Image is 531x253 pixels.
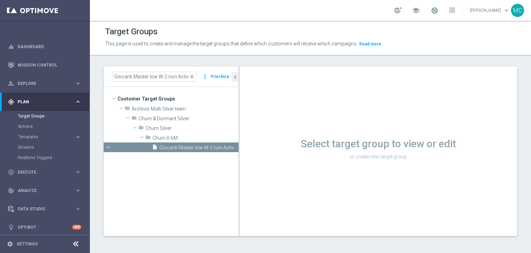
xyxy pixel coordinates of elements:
[18,111,89,121] div: Target Groups
[75,169,81,175] i: keyboard_arrow_right
[8,218,81,236] div: Optibot
[8,44,14,50] i: equalizer
[240,154,517,160] p: or create new target group
[189,74,195,79] span: close
[75,98,81,105] i: keyboard_arrow_right
[209,72,230,81] button: Prioritize
[18,145,72,150] a: Streams
[8,44,82,50] button: equalizer Dashboard
[412,7,420,14] span: school
[18,170,75,174] span: Execute
[18,135,75,139] div: Templates
[8,169,82,175] button: play_circle_outline Execute keyboard_arrow_right
[152,135,239,141] span: Churn 0-6M
[8,81,82,86] button: person_search Explore keyboard_arrow_right
[8,206,75,212] div: Data Studio
[17,242,38,246] a: Settings
[18,218,72,236] a: Optibot
[18,155,72,160] a: Realtime Triggers
[8,80,75,87] div: Explore
[8,99,14,105] i: gps_fixed
[18,113,72,119] a: Target Groups
[7,241,13,247] i: settings
[8,169,14,175] i: play_circle_outline
[511,4,524,17] div: MC
[8,206,82,212] button: Data Studio keyboard_arrow_right
[232,72,239,82] button: chevron_left
[358,40,382,48] button: Read more
[8,37,81,56] div: Dashboard
[18,56,81,74] a: Mission Control
[145,134,151,142] i: folder
[8,169,75,175] div: Execute
[18,132,89,142] div: Templates
[8,225,82,230] button: lightbulb Optibot +10
[159,145,239,151] span: Giocanti Master low W-2 non Active lw 1st Casino lm ggr nb lm &gt; 0
[132,106,239,112] span: Archivio Multi Silver team
[503,7,510,14] span: keyboard_arrow_down
[8,188,82,193] button: track_changes Analyze keyboard_arrow_right
[75,134,81,140] i: keyboard_arrow_right
[8,62,82,68] button: Mission Control
[138,125,144,133] i: folder
[131,115,137,123] i: folder
[18,207,75,211] span: Data Studio
[8,187,75,194] div: Analyze
[232,74,239,80] i: chevron_left
[240,138,517,150] h1: Select target group to view or edit
[18,134,82,140] button: Templates keyboard_arrow_right
[469,5,511,16] a: [PERSON_NAME]keyboard_arrow_down
[8,99,75,105] div: Plan
[8,99,82,105] button: gps_fixed Plan keyboard_arrow_right
[18,135,68,139] span: Templates
[18,124,72,129] a: Actions
[18,152,89,163] div: Realtime Triggers
[18,100,75,104] span: Plan
[18,37,81,56] a: Dashboard
[18,121,89,132] div: Actions
[152,144,158,152] i: insert_drive_file
[124,105,130,113] i: folder
[105,41,357,46] span: This page is used to create and manage the target groups that define which customers will receive...
[18,142,89,152] div: Streams
[75,80,81,87] i: keyboard_arrow_right
[8,80,14,87] i: person_search
[8,224,14,230] i: lightbulb
[75,187,81,194] i: keyboard_arrow_right
[18,189,75,193] span: Analyze
[72,225,81,229] div: +10
[8,56,81,74] div: Mission Control
[112,72,196,81] input: Quick find group or folder
[105,27,158,37] h1: Target Groups
[8,187,14,194] i: track_changes
[118,94,239,104] span: Customer Target Groups
[139,116,239,122] span: Churn &amp; Dormant Silver
[75,206,81,212] i: keyboard_arrow_right
[146,125,239,131] span: Churn Silver
[202,72,208,81] i: more_vert
[18,81,75,86] span: Explore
